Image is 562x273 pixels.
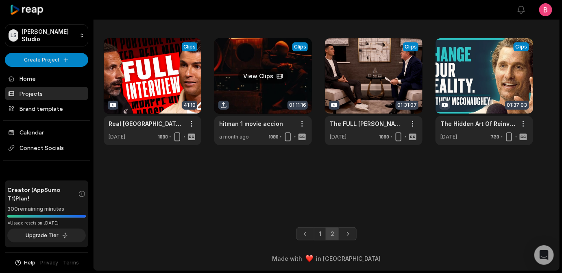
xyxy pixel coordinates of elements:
a: hitman 1 movie accion [219,119,283,128]
a: Page 1 [314,227,326,240]
a: The Hidden Art Of Reinventing Yourself - [PERSON_NAME] (4K) [440,119,515,128]
p: [PERSON_NAME] Studio [22,28,76,43]
div: Made with in [GEOGRAPHIC_DATA] [101,254,552,263]
a: Terms [63,259,79,266]
a: The FULL [PERSON_NAME] Interview With [PERSON_NAME] | Parts 1 and 2 [330,119,405,128]
div: *Usage resets on [DATE] [7,220,86,226]
button: Create Project [5,53,88,67]
a: Real [GEOGRAPHIC_DATA], [GEOGRAPHIC_DATA] United, Euro 24… I tell everything to [PERSON_NAME] [109,119,183,128]
button: Upgrade Tier [7,229,86,242]
a: Privacy [41,259,59,266]
span: Creator (AppSumo T1) Plan! [7,185,78,203]
button: Help [14,259,36,266]
a: Previous page [296,227,314,240]
a: Home [5,72,88,85]
ul: Pagination [296,227,357,240]
span: Connect Socials [5,141,88,155]
span: Help [24,259,36,266]
div: 300 remaining minutes [7,205,86,213]
a: Page 2 is your current page [326,227,339,240]
div: Open Intercom Messenger [534,245,554,265]
a: Projects [5,87,88,100]
a: Next page [339,227,357,240]
a: Calendar [5,125,88,139]
div: LS [9,29,18,42]
a: Brand template [5,102,88,115]
img: heart emoji [306,255,313,262]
